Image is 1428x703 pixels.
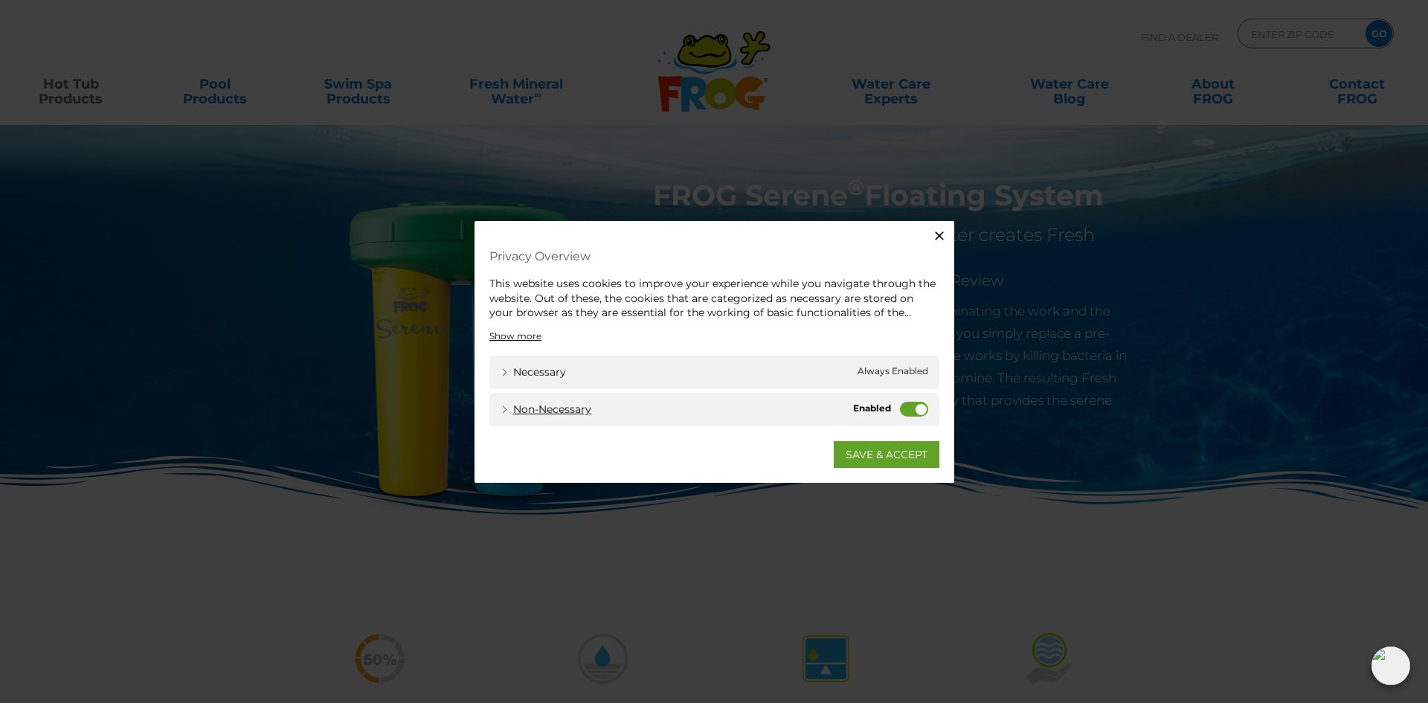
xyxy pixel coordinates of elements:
[834,440,939,467] a: SAVE & ACCEPT
[489,277,939,321] div: This website uses cookies to improve your experience while you navigate through the website. Out ...
[1371,646,1410,685] img: openIcon
[501,401,591,417] a: Non-necessary
[489,243,939,269] h4: Privacy Overview
[858,364,928,379] span: Always Enabled
[501,364,566,379] a: Necessary
[489,329,541,342] a: Show more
